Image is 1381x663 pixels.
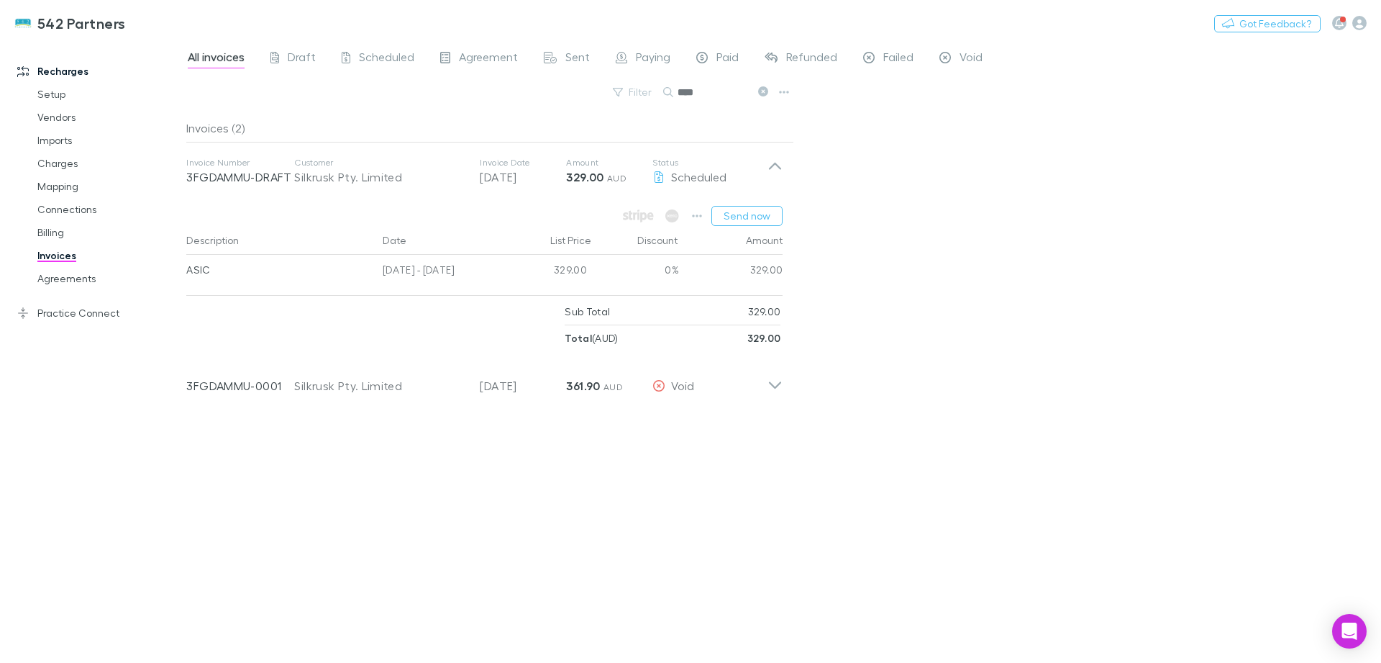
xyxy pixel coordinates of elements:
[3,60,194,83] a: Recharges
[671,170,726,184] span: Scheduled
[23,244,194,267] a: Invoices
[593,255,679,289] div: 0%
[23,267,194,290] a: Agreements
[566,157,652,168] p: Amount
[565,299,610,325] p: Sub Total
[711,206,783,226] button: Send now
[565,325,618,351] p: ( AUD )
[606,84,660,101] button: Filter
[288,50,316,68] span: Draft
[23,83,194,106] a: Setup
[6,6,135,40] a: 542 Partners
[566,379,600,393] strong: 361.90
[1332,614,1367,649] div: Open Intercom Messenger
[480,168,566,186] p: [DATE]
[175,351,794,409] div: 3FGDAMMU-0001Silkrusk Pty. Limited[DATE]361.90 AUDVoid
[716,50,739,68] span: Paid
[652,157,767,168] p: Status
[186,377,294,394] p: 3FGDAMMU-0001
[506,255,593,289] div: 329.00
[294,157,465,168] p: Customer
[747,332,781,344] strong: 329.00
[565,50,590,68] span: Sent
[188,50,245,68] span: All invoices
[23,129,194,152] a: Imports
[175,143,794,200] div: Invoice Number3FGDAMMU-DRAFTCustomerSilkrusk Pty. LimitedInvoice Date[DATE]Amount329.00 AUDStatus...
[662,206,683,226] span: Available when invoice is finalised
[636,50,670,68] span: Paying
[786,50,837,68] span: Refunded
[607,173,626,184] span: AUD
[186,168,294,186] p: 3FGDAMMU-DRAFT
[186,157,294,168] p: Invoice Number
[480,157,566,168] p: Invoice Date
[459,50,518,68] span: Agreement
[294,168,465,186] div: Silkrusk Pty. Limited
[748,299,781,325] p: 329.00
[23,175,194,198] a: Mapping
[671,379,694,392] span: Void
[23,152,194,175] a: Charges
[14,14,32,32] img: 542 Partners's Logo
[186,255,371,285] div: ASIC
[480,377,566,394] p: [DATE]
[23,221,194,244] a: Billing
[565,332,592,344] strong: Total
[23,198,194,221] a: Connections
[294,377,465,394] div: Silkrusk Pty. Limited
[679,255,783,289] div: 329.00
[359,50,414,68] span: Scheduled
[603,382,623,392] span: AUD
[566,170,603,184] strong: 329.00
[960,50,983,68] span: Void
[1214,15,1321,32] button: Got Feedback?
[883,50,913,68] span: Failed
[3,302,194,325] a: Practice Connect
[23,106,194,129] a: Vendors
[377,255,506,289] div: [DATE] - [DATE]
[37,14,126,32] h3: 542 Partners
[619,206,657,226] span: Available when invoice is finalised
